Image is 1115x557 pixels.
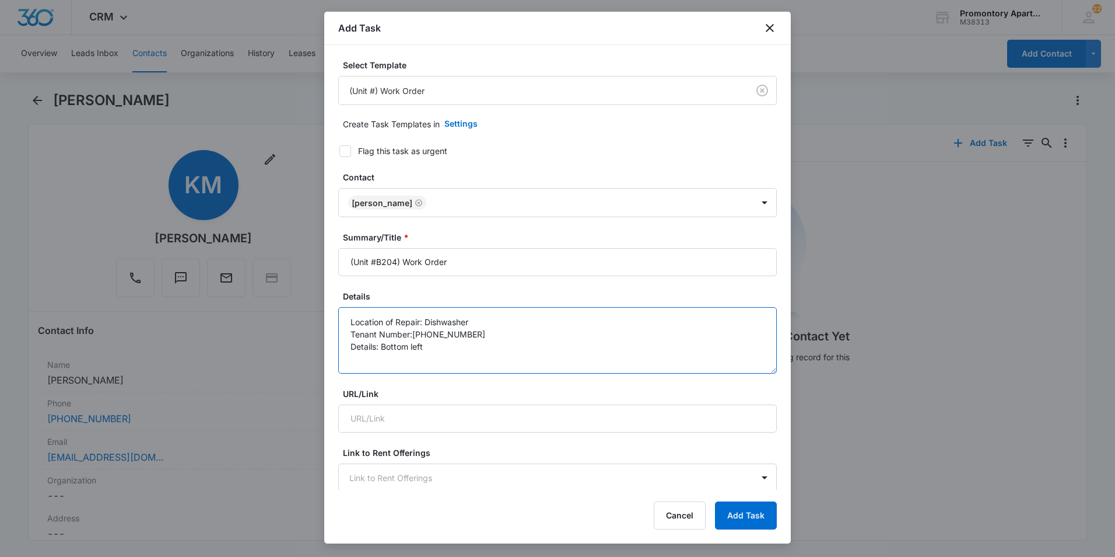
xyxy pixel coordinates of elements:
label: Select Template [343,59,781,71]
button: close [763,21,777,35]
input: URL/Link [338,405,777,433]
p: Create Task Templates in [343,118,440,130]
label: Link to Rent Offerings [343,447,781,459]
label: Contact [343,171,781,183]
div: Remove Kylie Mcgovern [412,199,423,207]
textarea: Location of Repair: Dishwasher Tenant Number:[PHONE_NUMBER] Details: Bottom left [338,307,777,374]
button: Clear [753,81,772,100]
button: Add Task [715,502,777,530]
label: URL/Link [343,388,781,400]
label: Summary/Title [343,231,781,243]
input: Summary/Title [338,248,777,276]
button: Cancel [654,502,706,530]
label: Details [343,290,781,302]
div: Flag this task as urgent [358,145,447,157]
div: [PERSON_NAME] [352,198,412,208]
button: Settings [433,110,489,138]
h1: Add Task [338,21,381,35]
